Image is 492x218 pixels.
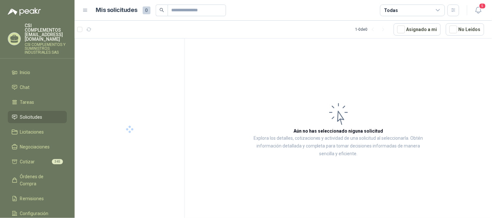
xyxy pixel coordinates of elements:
span: Licitaciones [20,128,44,136]
span: Chat [20,84,30,91]
img: Logo peakr [8,8,41,16]
span: 0 [143,6,150,14]
span: Órdenes de Compra [20,173,61,187]
span: Solicitudes [20,114,42,121]
a: Licitaciones [8,126,67,138]
span: search [160,8,164,12]
span: Cotizar [20,158,35,165]
span: Tareas [20,99,34,106]
a: Inicio [8,66,67,79]
p: CSI COMPLEMENTOS [EMAIL_ADDRESS][DOMAIN_NAME] [25,23,67,41]
a: Solicitudes [8,111,67,123]
a: Chat [8,81,67,93]
a: Cotizar345 [8,156,67,168]
a: Órdenes de Compra [8,170,67,190]
p: CSI COMPLEMENTOS Y SUMINISTROS INDUSTRIALES SAS [25,43,67,54]
span: Configuración [20,210,49,217]
div: 1 - 0 de 0 [355,24,389,35]
p: Explora los detalles, cotizaciones y actividad de una solicitud al seleccionarla. Obtén informaci... [250,135,427,158]
span: Remisiones [20,195,44,202]
h1: Mis solicitudes [96,5,138,15]
span: Negociaciones [20,143,50,150]
a: Negociaciones [8,141,67,153]
h3: Aún no has seleccionado niguna solicitud [294,127,383,135]
a: Remisiones [8,192,67,205]
div: Todas [384,7,398,14]
span: Inicio [20,69,30,76]
button: No Leídos [446,23,484,36]
span: 345 [52,159,63,164]
button: 5 [473,5,484,16]
a: Tareas [8,96,67,108]
span: 5 [479,3,486,9]
button: Asignado a mi [394,23,441,36]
